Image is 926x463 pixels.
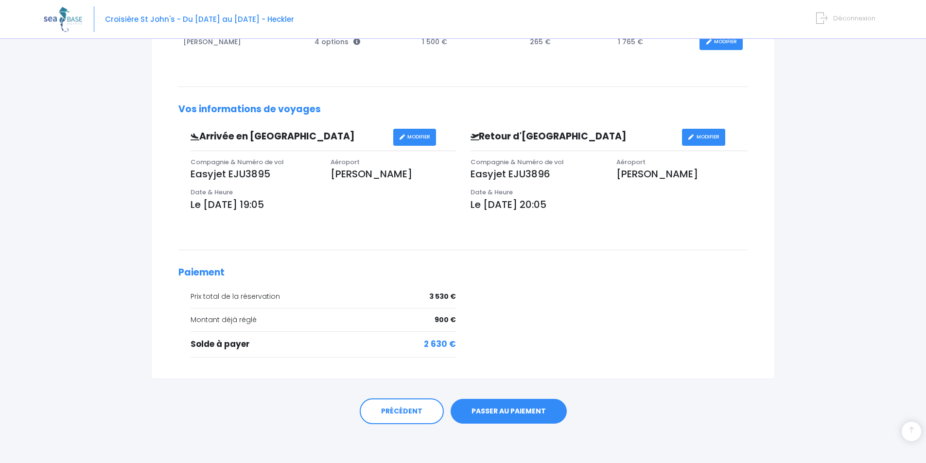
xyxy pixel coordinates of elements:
span: 900 € [435,315,456,325]
p: Easyjet EJU3896 [471,167,602,181]
p: Le [DATE] 20:05 [471,197,748,212]
p: [PERSON_NAME] [616,167,748,181]
p: Le [DATE] 19:05 [191,197,456,212]
div: Prix total de la réservation [191,292,456,302]
span: Date & Heure [191,188,233,197]
td: 1 765 € [613,29,695,55]
div: Solde à payer [191,338,456,351]
h3: Retour d'[GEOGRAPHIC_DATA] [463,131,682,142]
span: Compagnie & Numéro de vol [471,157,564,167]
td: 1 500 € [417,29,525,55]
p: Easyjet EJU3895 [191,167,316,181]
td: [PERSON_NAME] [178,29,310,55]
h2: Paiement [178,267,748,278]
span: Déconnexion [833,14,875,23]
span: Aéroport [331,157,360,167]
span: 3 530 € [429,292,456,302]
a: PRÉCÉDENT [360,398,444,425]
span: Compagnie & Numéro de vol [191,157,284,167]
a: MODIFIER [682,129,725,146]
h2: Vos informations de voyages [178,104,748,115]
span: Date & Heure [471,188,513,197]
span: Aéroport [616,157,646,167]
a: MODIFIER [393,129,437,146]
a: PASSER AU PAIEMENT [451,399,567,424]
a: MODIFIER [699,34,743,51]
div: Montant déjà réglé [191,315,456,325]
td: 265 € [525,29,613,55]
span: 2 630 € [424,338,456,351]
h3: Arrivée en [GEOGRAPHIC_DATA] [183,131,393,142]
span: Croisière St John's - Du [DATE] au [DATE] - Heckler [105,14,294,24]
span: 4 options [314,37,360,47]
p: [PERSON_NAME] [331,167,456,181]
